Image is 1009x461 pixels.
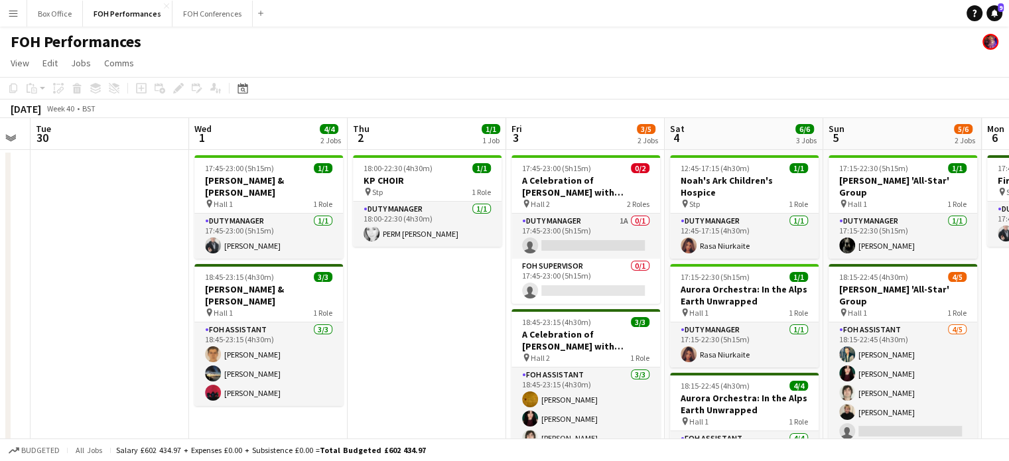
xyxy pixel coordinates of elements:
[66,54,96,72] a: Jobs
[7,443,62,458] button: Budgeted
[986,5,1002,21] a: 9
[73,445,105,455] span: All jobs
[172,1,253,27] button: FOH Conferences
[99,54,139,72] a: Comms
[11,102,41,115] div: [DATE]
[116,445,426,455] div: Salary £602 434.97 + Expenses £0.00 + Subsistence £0.00 =
[982,34,998,50] app-user-avatar: Frazer Mclean
[82,103,96,113] div: BST
[11,57,29,69] span: View
[104,57,134,69] span: Comms
[42,57,58,69] span: Edit
[998,3,1004,12] span: 9
[37,54,63,72] a: Edit
[11,32,141,52] h1: FOH Performances
[320,445,426,455] span: Total Budgeted £602 434.97
[21,446,60,455] span: Budgeted
[83,1,172,27] button: FOH Performances
[5,54,34,72] a: View
[71,57,91,69] span: Jobs
[27,1,83,27] button: Box Office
